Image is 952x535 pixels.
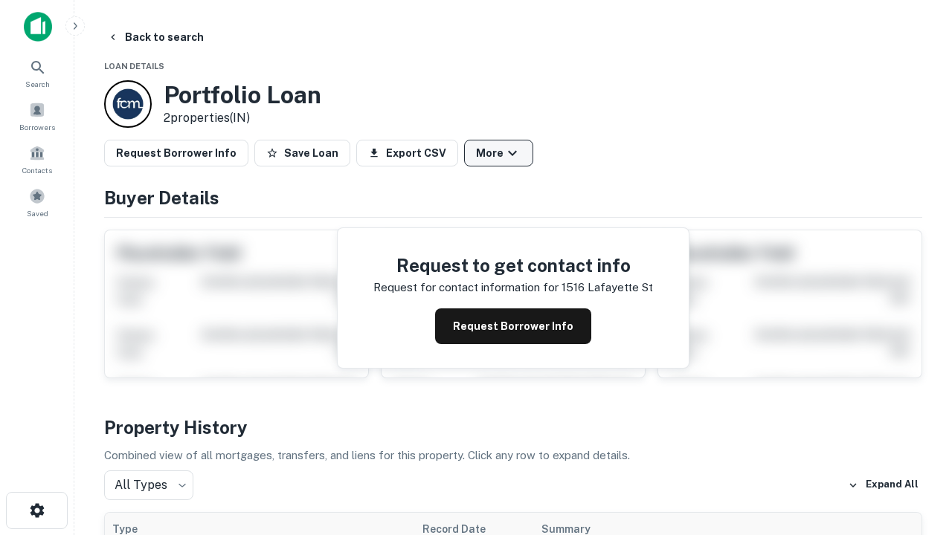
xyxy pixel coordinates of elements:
h4: Request to get contact info [373,252,653,279]
button: Request Borrower Info [104,140,248,166]
h4: Buyer Details [104,184,922,211]
p: 2 properties (IN) [164,109,321,127]
p: Combined view of all mortgages, transfers, and liens for this property. Click any row to expand d... [104,447,922,464]
button: Expand All [844,474,922,496]
a: Search [4,53,70,93]
span: Search [25,78,50,90]
p: 1516 lafayette st [562,279,653,296]
button: Export CSV [356,140,458,166]
button: Save Loan [254,140,350,166]
h4: Property History [104,414,922,441]
button: Back to search [101,24,210,51]
div: All Types [104,470,193,500]
button: Request Borrower Info [435,308,591,344]
p: Request for contact information for [373,279,559,296]
button: More [464,140,533,166]
a: Saved [4,182,70,222]
a: Contacts [4,139,70,179]
span: Saved [27,207,48,219]
h3: Portfolio Loan [164,81,321,109]
a: Borrowers [4,96,70,136]
span: Loan Details [104,62,164,71]
span: Contacts [22,164,52,176]
span: Borrowers [19,121,55,133]
img: capitalize-icon.png [24,12,52,42]
iframe: Chat Widget [878,416,952,487]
